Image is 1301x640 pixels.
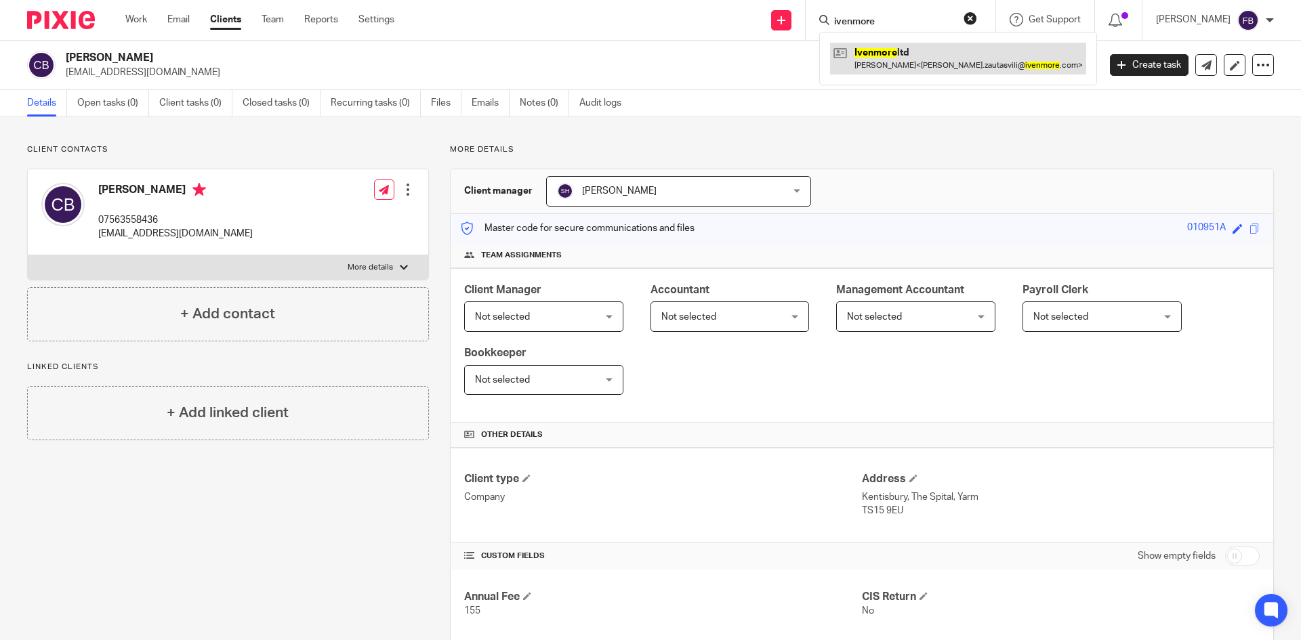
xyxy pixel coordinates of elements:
a: Details [27,90,67,116]
span: No [862,606,874,616]
button: Clear [964,12,977,25]
p: More details [450,144,1274,155]
span: 155 [464,606,480,616]
p: 07563558436 [98,213,253,227]
a: Settings [358,13,394,26]
p: Kentisbury, The Spital, Yarm [862,490,1260,504]
img: svg%3E [557,183,573,199]
h3: Client manager [464,184,533,198]
span: Management Accountant [836,284,964,295]
span: Not selected [475,375,530,385]
span: Team assignments [481,250,562,261]
h2: [PERSON_NAME] [66,51,885,65]
span: Payroll Clerk [1023,284,1088,295]
i: Primary [192,183,206,196]
a: Clients [210,13,241,26]
h4: + Add contact [180,303,275,324]
h4: [PERSON_NAME] [98,183,253,200]
p: TS15 9EU [862,504,1260,517]
p: [PERSON_NAME] [1156,13,1231,26]
p: Client contacts [27,144,429,155]
span: Not selected [1033,312,1088,322]
a: Client tasks (0) [159,90,232,116]
p: [EMAIL_ADDRESS][DOMAIN_NAME] [98,227,253,240]
div: 010951A [1187,221,1226,236]
h4: CUSTOM FIELDS [464,551,862,561]
a: Create task [1110,54,1189,76]
a: Email [167,13,190,26]
a: Notes (0) [520,90,569,116]
p: Master code for secure communications and files [461,221,695,235]
span: Not selected [847,312,902,322]
input: Search [833,16,955,28]
a: Open tasks (0) [77,90,149,116]
img: Pixie [27,11,95,29]
a: Audit logs [579,90,632,116]
span: Not selected [661,312,716,322]
a: Closed tasks (0) [243,90,321,116]
img: svg%3E [41,183,85,226]
span: Bookkeeper [464,347,526,358]
img: svg%3E [1237,9,1259,31]
span: Accountant [650,284,709,295]
h4: CIS Return [862,590,1260,604]
img: svg%3E [27,51,56,79]
a: Work [125,13,147,26]
p: [EMAIL_ADDRESS][DOMAIN_NAME] [66,66,1090,79]
h4: Address [862,472,1260,486]
span: Other details [481,429,543,440]
span: Client Manager [464,284,541,295]
h4: + Add linked client [167,402,289,423]
a: Reports [304,13,338,26]
h4: Client type [464,472,862,486]
span: Not selected [475,312,530,322]
a: Recurring tasks (0) [331,90,421,116]
a: Files [431,90,461,116]
a: Team [262,13,284,26]
span: Get Support [1029,15,1081,24]
label: Show empty fields [1138,549,1216,563]
p: Linked clients [27,362,429,372]
a: Emails [472,90,510,116]
h4: Annual Fee [464,590,862,604]
p: Company [464,490,862,504]
span: [PERSON_NAME] [582,186,657,196]
p: More details [348,262,393,273]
